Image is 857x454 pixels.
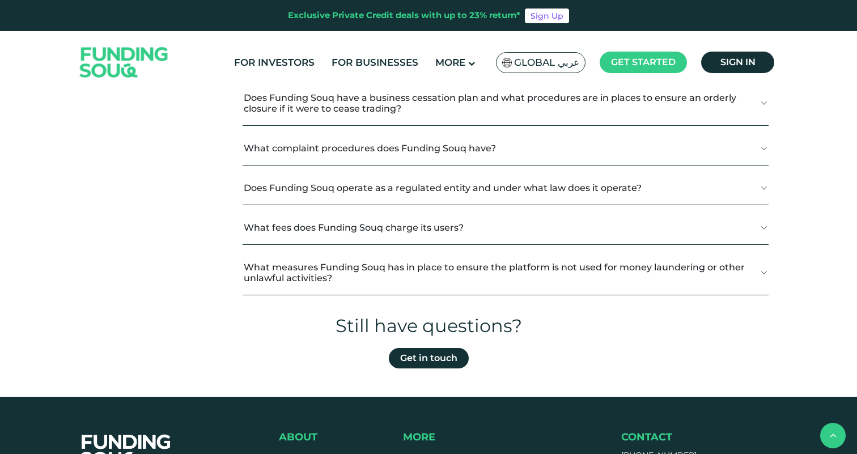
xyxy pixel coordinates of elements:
[243,171,769,205] button: Does Funding Souq operate as a regulated entity and under what law does it operate?
[279,431,347,443] div: About
[288,9,520,22] div: Exclusive Private Credit deals with up to 23% return*
[435,57,465,68] span: More
[720,57,756,67] span: Sign in
[389,348,469,368] a: Get in touch
[69,34,180,91] img: Logo
[77,312,780,340] div: Still have questions?
[502,58,512,67] img: SA Flag
[525,9,569,23] a: Sign Up
[403,431,435,443] span: More
[820,423,846,448] button: back
[243,211,769,244] button: What fees does Funding Souq charge its users?
[231,53,317,72] a: For Investors
[243,251,769,295] button: What measures Funding Souq has in place to ensure the platform is not used for money laundering o...
[701,52,774,73] a: Sign in
[611,57,676,67] span: Get started
[329,53,421,72] a: For Businesses
[243,81,769,125] button: Does Funding Souq have a business cessation plan and what procedures are in places to ensure an o...
[514,56,579,69] span: Global عربي
[243,131,769,165] button: What complaint procedures does Funding Souq have?
[621,431,672,443] span: Contact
